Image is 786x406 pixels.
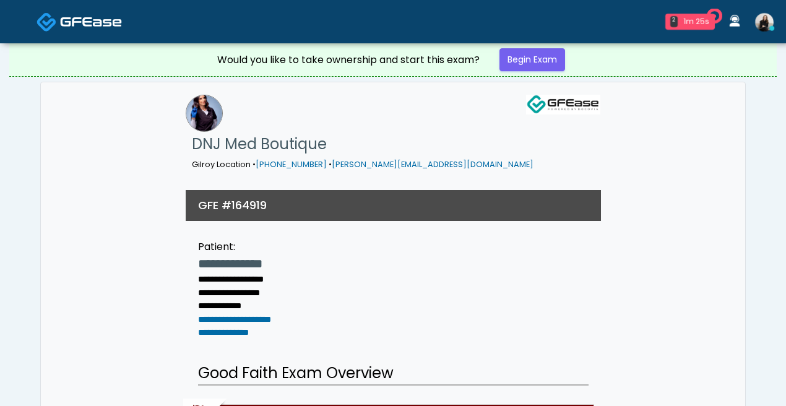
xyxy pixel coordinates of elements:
[37,12,57,32] img: Docovia
[670,16,678,27] div: 2
[658,9,722,35] a: 2 1m 25s
[192,132,533,157] h1: DNJ Med Boutique
[329,159,332,170] span: •
[256,159,327,170] a: [PHONE_NUMBER]
[198,240,271,254] div: Patient:
[755,13,774,32] img: Sydney Lundberg
[217,53,480,67] div: Would you like to take ownership and start this exam?
[37,1,122,41] a: Docovia
[198,197,267,213] h3: GFE #164919
[526,95,600,114] img: GFEase Logo
[198,362,589,386] h2: Good Faith Exam Overview
[253,159,256,170] span: •
[186,95,223,132] img: DNJ Med Boutique
[499,48,565,71] a: Begin Exam
[60,15,122,28] img: Docovia
[332,159,533,170] a: [PERSON_NAME][EMAIL_ADDRESS][DOMAIN_NAME]
[192,159,533,170] small: Gilroy Location
[683,16,710,27] div: 1m 25s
